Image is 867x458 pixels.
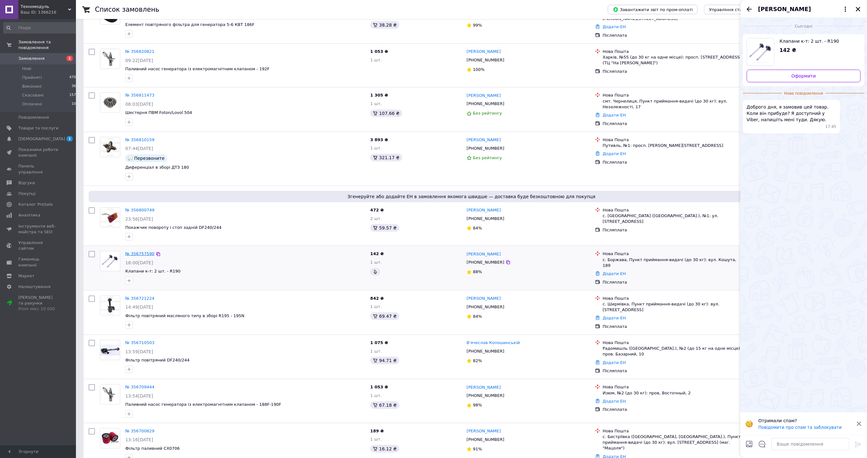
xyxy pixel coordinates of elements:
a: Додати ЕН [603,113,626,117]
a: Оформити [747,70,861,82]
div: Нова Пошта [603,251,744,257]
a: [PERSON_NAME] [467,207,501,213]
span: Управління сайтом [18,240,59,251]
span: 98% [473,403,482,407]
div: [PHONE_NUMBER] [465,100,506,108]
div: Післяплата [603,160,744,165]
img: 4108763299_w640_h640_klapany-k-t-2.jpg [747,38,774,66]
span: Паливний насос генератора із електромагнітним клапаном - 192F [125,66,270,71]
div: Нова Пошта [603,137,744,143]
a: Фото товару [100,384,120,405]
div: 59.57 ₴ [370,224,399,232]
span: 1 шт. [370,349,382,354]
h1: Список замовлень [95,6,159,13]
span: Нове повідомлення [782,91,826,96]
span: 142 ₴ [780,47,796,53]
span: Виконані [22,84,42,89]
span: Панель управління [18,163,59,175]
img: Фото товару [100,385,120,404]
a: Елемент повітряного фільтра для генератора 5-6 КВТ 186F [125,22,254,27]
span: Маркет [18,273,34,279]
a: Диференціал в зборі ДТЗ 180 [125,165,189,170]
a: № 356800749 [125,208,154,212]
span: Фільтр паливний CX0706 [125,446,180,451]
span: Налаштування [18,284,51,290]
div: с. Боржава, Пункт приймання-видачі (до 30 кг): вул. Кошута, 189 [603,257,744,268]
a: № 356811473 [125,93,154,97]
span: Інструменти веб-майстра та SEO [18,223,59,235]
div: смт. Чернелиця, Пункт приймання-видачі (до 30 кг): вул. Незалежності, 17 [603,98,744,110]
a: Фото товару [100,207,120,228]
span: 13:54[DATE] [125,393,153,398]
button: Завантажити звіт по пром-оплаті [608,5,698,14]
span: 07:44[DATE] [125,146,153,151]
a: Переглянути товар [747,38,861,66]
a: Фото товару [100,296,120,316]
button: Повідомити про спам та заблокувати [758,425,842,430]
div: [PHONE_NUMBER] [465,347,506,355]
span: 1 053 ₴ [370,49,388,54]
span: 18:00[DATE] [125,260,153,265]
span: 1 шт. [370,437,382,442]
a: Додати ЕН [603,151,626,156]
a: № 356820821 [125,49,154,54]
div: [PHONE_NUMBER] [465,303,506,311]
a: Покажчик повороту і стоп задній DF240/244 [125,225,221,230]
span: Замовлення та повідомлення [18,39,76,51]
a: [PERSON_NAME] [467,296,501,302]
div: с. Ширмівка, Пункт приймання-видачі (до 30 кг): вул. [STREET_ADDRESS] [603,301,744,313]
img: :face_with_monocle: [745,420,753,428]
span: Техномодуль [21,4,68,9]
span: 368 [72,84,78,89]
span: Сьогодні [792,24,815,29]
div: с. [GEOGRAPHIC_DATA] ([GEOGRAPHIC_DATA].), №1: ул. [STREET_ADDRESS] [603,213,744,224]
div: Нова Пошта [603,92,744,98]
div: 38.28 ₴ [370,21,399,29]
span: Фільтр повітряний DF240/244 [125,358,190,362]
span: Управління статусами [709,7,758,12]
a: [PERSON_NAME] [467,137,501,143]
span: 1 шт. [370,260,382,265]
div: Путивль, №1: просп. [PERSON_NAME][STREET_ADDRESS] [603,143,744,148]
div: Післяплата [603,69,744,74]
span: 13:59[DATE] [125,349,153,354]
div: 16.12 ₴ [370,445,399,453]
img: Фото товару [100,93,120,112]
a: Паливний насос генератора із електромагнітним клапаном - 188F-190F [125,402,281,407]
span: 4708 [69,75,78,80]
div: [PHONE_NUMBER] [465,144,506,153]
div: Изюм, №2 (до 30 кг): пров, Восточный, 2 [603,390,744,396]
div: Радомишль ([GEOGRAPHIC_DATA].), №2 (до 15 кг на одне місце): пров. Базарний, 10 [603,346,744,357]
img: Фото товару [100,345,120,355]
img: Фото товару [100,208,120,227]
img: Фото товару [100,251,120,271]
img: Фото товару [100,429,120,448]
span: 91% [473,447,482,451]
span: 1 075 ₴ [370,340,388,345]
a: Фото товару [100,92,120,113]
a: Клапани к-т: 2 шт. - R190 [125,269,180,273]
img: Фото товару [100,49,120,69]
div: [PHONE_NUMBER] [465,56,506,64]
div: Харків, №55 (до 30 кг на одне місце): просп. [STREET_ADDRESS] (ТЦ "На [PERSON_NAME]") [603,54,744,66]
a: [PERSON_NAME] [467,49,501,55]
span: Замовлення [18,56,45,61]
div: Нова Пошта [603,428,744,434]
a: Додати ЕН [603,399,626,404]
span: 142 ₴ [370,251,384,256]
span: 13:16[DATE] [125,437,153,442]
span: 1 053 ₴ [370,385,388,389]
a: [PERSON_NAME] [467,251,501,257]
a: Шестерня ПВМ Foton/Lovol 504 [125,110,192,115]
div: Нова Пошта [603,384,744,390]
div: Післяплата [603,121,744,127]
div: Післяплата [603,324,744,329]
span: Завантажити звіт по пром-оплаті [613,7,693,12]
button: Закрити [854,5,862,13]
span: 1570 [69,92,78,98]
span: 1 [66,136,73,141]
a: № 356709444 [125,385,154,389]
